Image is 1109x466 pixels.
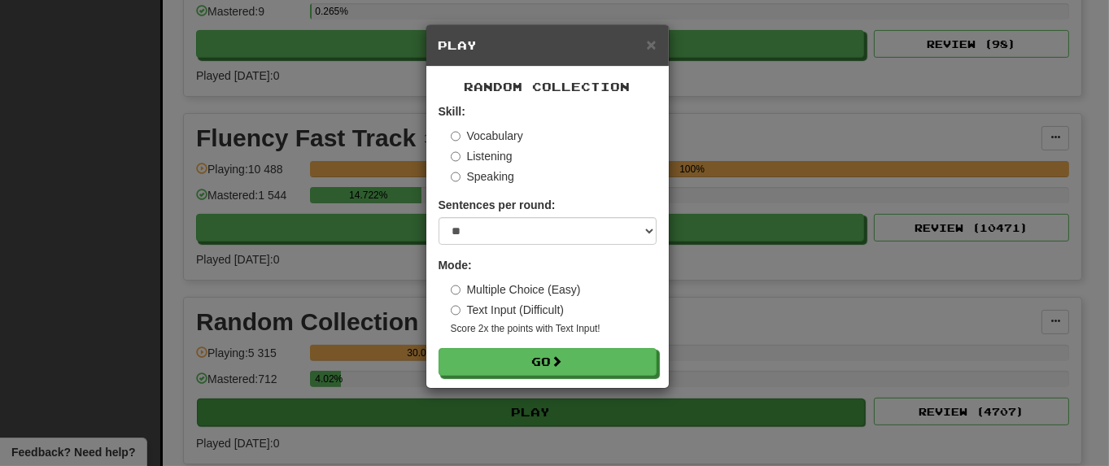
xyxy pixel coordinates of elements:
[451,128,523,144] label: Vocabulary
[439,37,657,54] h5: Play
[646,36,656,53] button: Close
[646,35,656,54] span: ×
[451,131,461,142] input: Vocabulary
[451,151,461,162] input: Listening
[439,105,465,118] strong: Skill:
[451,302,565,318] label: Text Input (Difficult)
[451,285,461,295] input: Multiple Choice (Easy)
[451,281,581,298] label: Multiple Choice (Easy)
[439,259,472,272] strong: Mode:
[451,168,514,185] label: Speaking
[439,348,657,376] button: Go
[465,80,631,94] span: Random Collection
[451,305,461,316] input: Text Input (Difficult)
[439,197,556,213] label: Sentences per round:
[451,172,461,182] input: Speaking
[451,148,513,164] label: Listening
[451,322,657,336] small: Score 2x the points with Text Input !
